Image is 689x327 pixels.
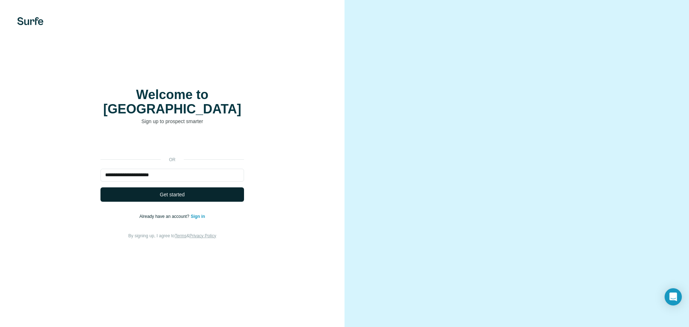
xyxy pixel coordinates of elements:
[17,17,43,25] img: Surfe's logo
[97,136,248,151] iframe: Bouton "Se connecter avec Google"
[175,233,187,238] a: Terms
[160,191,184,198] span: Get started
[100,118,244,125] p: Sign up to prospect smarter
[665,288,682,305] div: Open Intercom Messenger
[100,88,244,116] h1: Welcome to [GEOGRAPHIC_DATA]
[189,233,216,238] a: Privacy Policy
[100,187,244,202] button: Get started
[128,233,216,238] span: By signing up, I agree to &
[140,214,191,219] span: Already have an account?
[161,157,184,163] p: or
[191,214,205,219] a: Sign in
